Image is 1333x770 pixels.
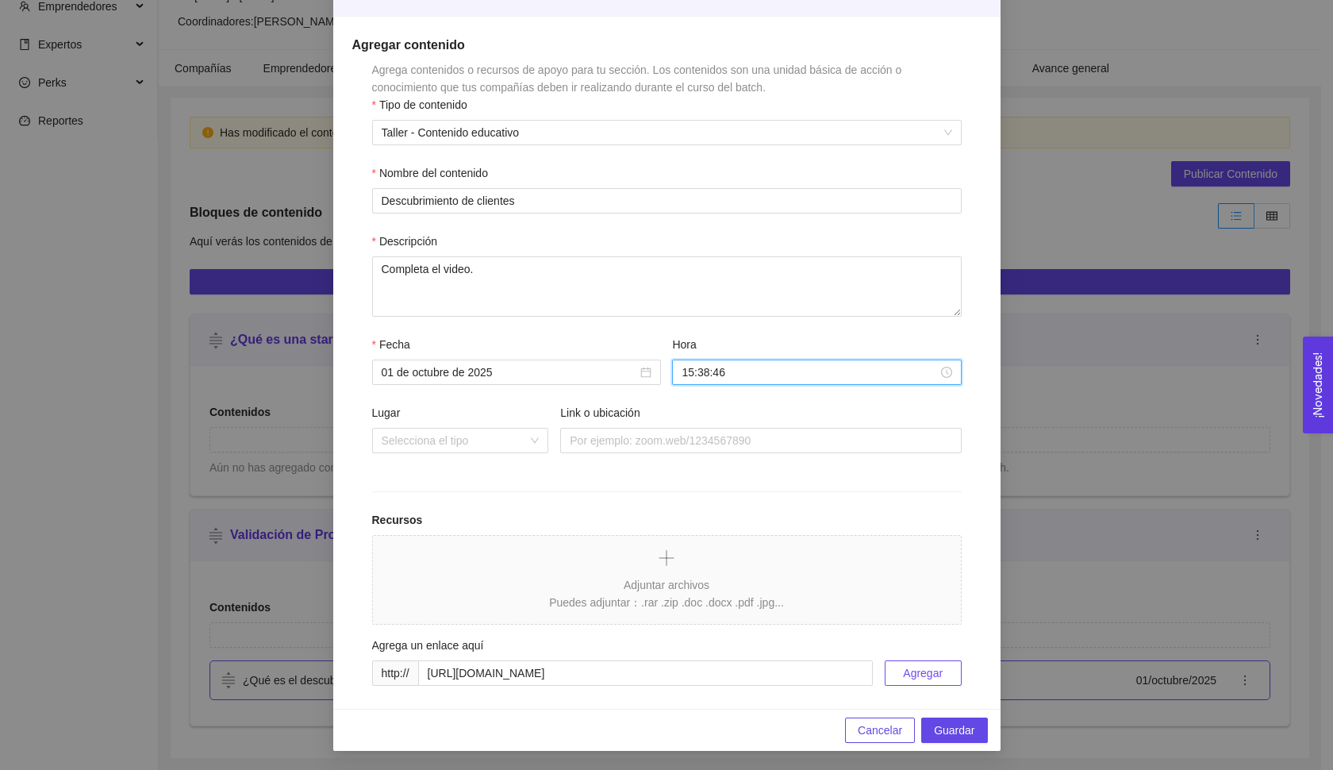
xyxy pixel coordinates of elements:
[549,579,784,609] span: Adjuntar archivos
[418,660,874,686] input: wikipedia.com
[1303,337,1333,433] button: Open Feedback Widget
[845,718,915,743] button: Cancelar
[372,660,418,686] span: http://
[921,718,987,743] button: Guardar
[903,664,943,682] span: Agregar
[885,660,962,686] button: Agregar
[372,404,401,422] label: Lugar
[373,536,961,624] span: Adjuntar archivosPuedes adjuntar：.rar .zip .doc .docx .pdf .jpg...
[382,121,952,144] span: Taller - Contenido educativo
[549,596,784,609] span: Puedes adjuntar：.rar .zip .doc .docx .pdf .jpg...
[372,637,484,654] label: Agrega un enlace aquí
[934,722,974,739] span: Guardar
[560,404,640,422] label: Link o ubicación
[560,428,961,453] input: Link o ubicación
[372,511,423,529] b: Recursos
[372,64,902,94] span: Agrega contenidos o recursos de apoyo para tu sección. Los contenidos son una unidad básica de ac...
[657,549,676,568] span: plus
[372,336,410,353] label: Fecha
[672,336,696,353] label: Hora
[682,364,937,381] input: Hora
[372,164,488,182] label: Nombre del contenido
[372,256,962,317] textarea: Descripción
[372,233,438,250] label: Descripción
[372,188,962,214] input: Nombre del contenido
[372,96,467,114] label: Tipo de contenido
[352,36,982,55] h5: Agregar contenido
[382,364,637,381] input: Fecha
[858,722,902,739] span: Cancelar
